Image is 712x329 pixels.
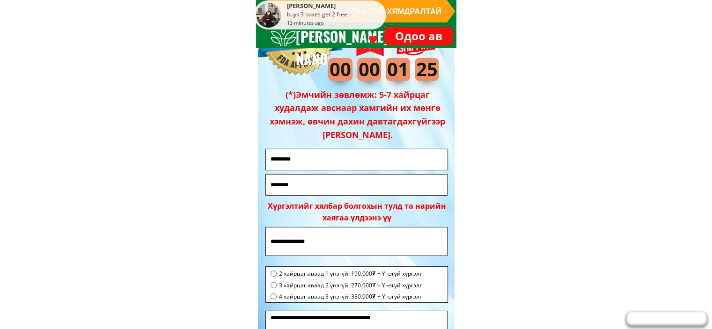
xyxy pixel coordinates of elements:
h3: [PERSON_NAME] NANO [296,25,400,70]
h3: (*)Эмчийн зөвлөмж: 5-7 хайрцаг худалдаж авснаар хамгийн их мөнгө хэмнэж, өвчин дахин давтагдахгүй... [263,88,453,142]
p: Одоо ав [381,24,457,47]
div: [PERSON_NAME] [287,3,384,11]
span: 3 хайрцаг аваад 2 үнэгүй: 270.000₮ + Үнэгүй хүргэлт [279,281,422,290]
span: 2 хайрцаг аваад 1 үнэгүй: 190.000₮ + Үнэгүй хүргэлт [279,269,422,278]
span: 4 хайрцаг аваад 3 үнэгүй: 330.000₮ + Үнэгүй хүргэлт [279,292,422,301]
div: Хүргэлтийг хялбар болгохын тулд та нарийн хаягаа үлдээнэ үү [268,200,446,224]
div: buys 3 boxes get 2 free [287,11,384,19]
div: 13 minutes ago [287,19,324,27]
